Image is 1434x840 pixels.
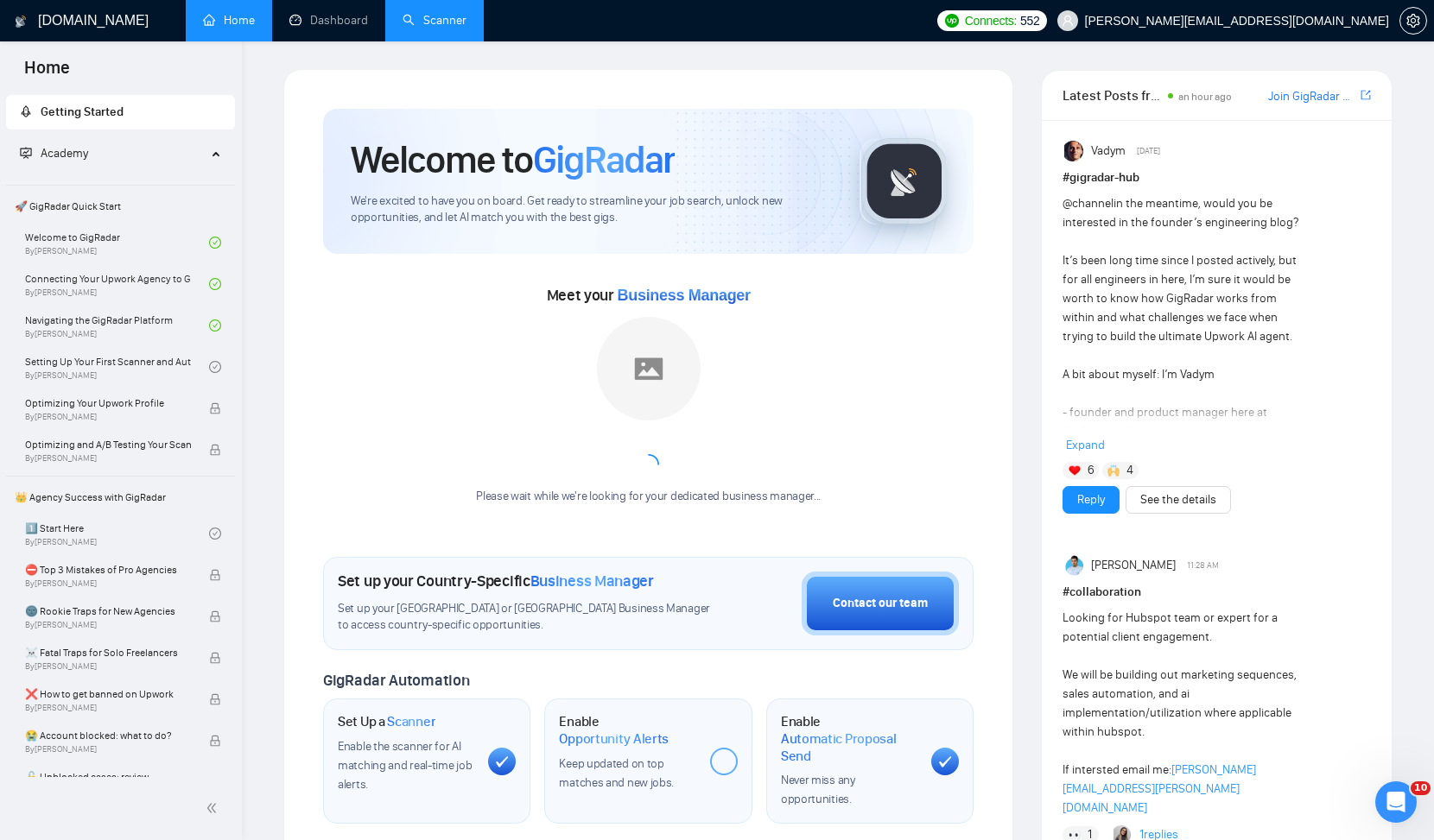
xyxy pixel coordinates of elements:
span: 6 [1088,462,1095,479]
span: Keep updated on top matches and new jobs. [559,756,674,790]
span: ☠️ Fatal Traps for Solo Freelancers [25,644,191,661]
span: 👑 Agency Success with GigRadar [8,480,233,515]
h1: Enable [781,713,917,764]
span: Opportunity Alerts [559,730,669,748]
span: Meet your [547,286,751,305]
a: Connecting Your Upwork Agency to GigRadarBy[PERSON_NAME] [25,265,209,303]
span: check-circle [209,319,221,332]
span: Optimizing and A/B Testing Your Scanner for Better Results [25,436,191,453]
a: Setting Up Your First Scanner and Auto-BidderBy[PERSON_NAME] [25,348,209,386]
span: Never miss any opportunities. [781,773,855,806]
a: dashboardDashboard [289,13,368,28]
img: Vadym [1064,141,1085,161]
span: Connects: [965,11,1017,30]
span: 🌚 Rookie Traps for New Agencies [25,603,191,620]
button: Reply [1063,486,1120,514]
span: By [PERSON_NAME] [25,703,191,713]
button: See the details [1126,486,1231,514]
span: Expand [1066,438,1105,452]
span: Academy [20,146,88,161]
span: lock [209,444,221,456]
span: 🔓 Unblocked cases: review [25,768,191,786]
span: Enable the scanner for AI matching and real-time job alerts. [338,739,472,792]
a: Navigating the GigRadar PlatformBy[PERSON_NAME] [25,306,209,344]
span: [PERSON_NAME] [1091,556,1176,575]
img: placeholder.png [597,317,701,420]
span: Business Manager [530,572,654,591]
span: We're excited to have you on board. Get ready to streamline your job search, unlock new opportuni... [351,193,832,226]
span: Academy [41,146,88,161]
span: rocket [20,105,32,117]
span: loading [638,454,659,475]
a: export [1361,87,1371,104]
h1: Set Up a [338,713,435,730]
img: ❤️ [1069,464,1081,477]
span: lock [209,735,221,747]
span: [DATE] [1137,143,1160,159]
span: user [1062,15,1074,27]
span: lock [209,610,221,622]
span: 552 [1020,11,1039,30]
span: Vadym [1091,142,1126,161]
a: 1️⃣ Start HereBy[PERSON_NAME] [25,515,209,553]
div: in the meantime, would you be interested in the founder’s engineering blog? It’s been long time s... [1063,194,1309,726]
span: lock [209,402,221,414]
button: Contact our team [802,572,959,635]
h1: Welcome to [351,136,675,183]
span: 10 [1411,781,1431,795]
span: Latest Posts from the GigRadar Community [1063,85,1163,106]
span: lock [209,693,221,705]
span: 11:28 AM [1187,558,1219,573]
div: Contact our team [833,594,928,613]
span: By [PERSON_NAME] [25,661,191,672]
span: export [1361,88,1371,102]
h1: Set up your Country-Specific [338,572,654,591]
img: upwork-logo.png [945,14,959,28]
img: logo [15,8,27,35]
h1: Enable [559,713,695,747]
a: Join GigRadar Slack Community [1268,87,1357,106]
span: lock [209,776,221,788]
span: GigRadar Automation [323,671,469,690]
h1: # gigradar-hub [1063,168,1371,187]
span: By [PERSON_NAME] [25,620,191,630]
span: check-circle [209,527,221,540]
span: double-left [206,799,223,817]
span: fund-projection-screen [20,147,32,159]
button: setting [1399,7,1427,35]
a: searchScanner [403,13,466,28]
span: Automatic Proposal Send [781,730,917,764]
span: setting [1400,14,1426,28]
span: @channel [1063,196,1114,211]
iframe: Intercom live chat [1375,781,1417,823]
span: an hour ago [1178,91,1232,103]
span: 🚀 GigRadar Quick Start [8,189,233,224]
span: Getting Started [41,104,124,119]
img: 🙌 [1107,464,1120,477]
a: homeHome [203,13,255,28]
span: Business Manager [618,287,751,304]
a: Welcome to GigRadarBy[PERSON_NAME] [25,224,209,262]
span: ⛔ Top 3 Mistakes of Pro Agencies [25,561,191,578]
span: GigRadar [533,136,675,183]
span: Scanner [387,713,435,730]
span: Set up your [GEOGRAPHIC_DATA] or [GEOGRAPHIC_DATA] Business Manager to access country-specific op... [338,601,711,634]
a: See the details [1140,490,1216,509]
img: Bohdan Pyrih [1064,555,1085,576]
span: By [PERSON_NAME] [25,744,191,755]
div: Looking for Hubspot team or expert for a potential client engagement. We will be building out mar... [1063,609,1309,818]
span: check-circle [209,237,221,249]
span: 4 [1126,462,1133,479]
a: setting [1399,14,1427,28]
div: Please wait while we're looking for your dedicated business manager... [466,489,831,505]
span: check-circle [209,361,221,373]
span: By [PERSON_NAME] [25,453,191,464]
span: lock [209,652,221,664]
span: lock [209,569,221,581]
a: [PERSON_NAME][EMAIL_ADDRESS][PERSON_NAME][DOMAIN_NAME] [1063,762,1256,815]
span: 😭 Account blocked: what to do? [25,727,191,744]
a: Reply [1077,490,1105,509]
span: By [PERSON_NAME] [25,412,191,422]
span: Home [10,55,84,92]
img: gigradar-logo.png [861,138,948,224]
